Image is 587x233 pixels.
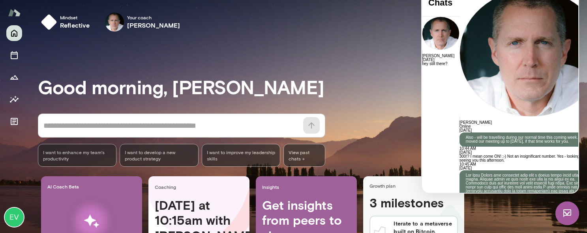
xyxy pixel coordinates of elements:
button: Documents [6,114,22,129]
span: Growth plan [369,183,461,189]
span: [DATE] [38,139,50,143]
span: I want to enhance my team's productivity [43,149,111,162]
div: I want to improve my leadership skills [202,144,280,167]
h4: Chats [6,8,31,19]
img: Mike Lane [105,13,124,32]
span: I want to develop a new product strategy [125,149,193,162]
span: 10:44 AM [38,157,54,161]
p: Also - will be travelling during our normal time this coming week. Have just moved our meeting up... [44,146,174,154]
div: I want to develop a new product strategy [120,144,198,167]
h4: 3 milestones [369,195,458,213]
span: Your coach [127,14,180,21]
button: Growth Plan [6,69,22,85]
span: Online [38,135,49,139]
span: AI Coach Beta [47,183,139,190]
h3: Good morning, [PERSON_NAME] [38,76,587,98]
span: I want to improve my leadership skills [207,149,275,162]
img: mindset [41,14,57,30]
img: Mento [8,5,21,20]
span: [DATE] [38,161,50,165]
button: Mindsetreflective [38,9,96,35]
button: Home [6,25,22,41]
span: Insights [262,184,354,190]
p: 300!? I mean come ON! ;-) Not an insignificant number. Yes - looking forward to seeing you this a... [38,165,180,173]
div: Mike LaneYour coach[PERSON_NAME] [99,9,186,35]
button: Sessions [6,47,22,63]
span: Coaching [155,184,246,190]
h6: reflective [60,21,90,30]
span: 10:45 AM [38,173,54,177]
button: Insights [6,91,22,107]
h6: [PERSON_NAME] [38,131,180,135]
span: View past chats -> [283,144,325,167]
h6: [PERSON_NAME] [127,21,180,30]
span: [DATE] [38,177,50,181]
span: Mindset [60,14,90,21]
div: I want to enhance my team's productivity [38,144,116,167]
img: Evan Roche [5,208,24,227]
